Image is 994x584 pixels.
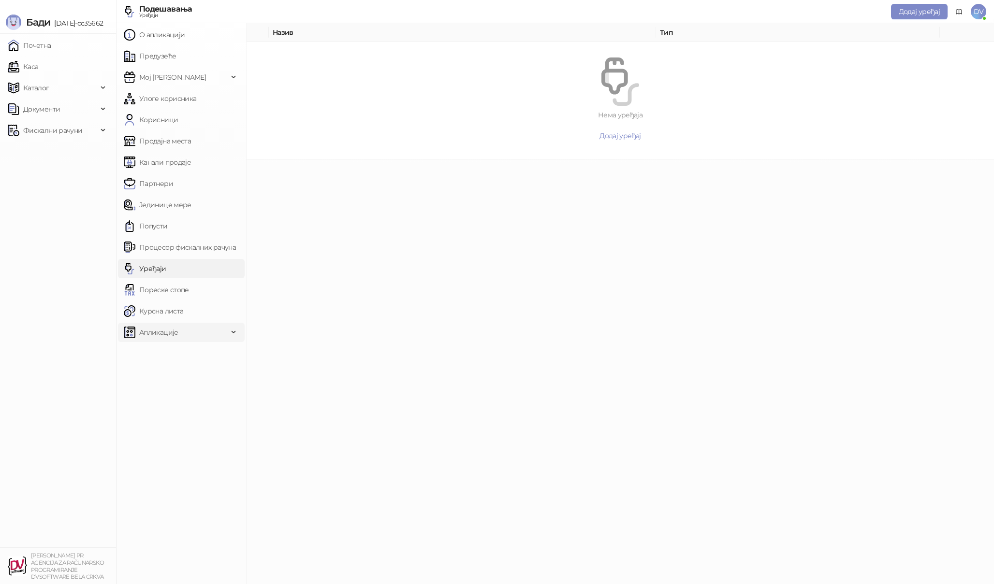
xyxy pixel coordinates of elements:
[8,36,51,55] a: Почетна
[124,131,191,151] a: Продајна места
[23,78,49,98] span: Каталог
[50,19,103,28] span: [DATE]-cc35662
[891,4,948,19] button: Додај уређај
[8,57,38,76] a: Каса
[124,89,196,108] a: Улоге корисника
[124,301,183,321] a: Курсна листа
[124,46,176,66] a: Предузеће
[124,153,191,172] a: Канали продаје
[599,131,641,140] span: Додај уређај
[266,128,975,143] button: Додај уређај
[139,68,206,87] span: Мој [PERSON_NAME]
[124,280,189,299] a: Пореске стопе
[124,110,178,129] a: Корисници
[951,4,967,19] a: Документација
[124,259,166,278] a: Уређаји
[23,121,82,140] span: Фискални рачуни
[23,100,60,119] span: Документи
[656,23,940,42] th: Тип
[971,4,986,19] span: DV
[124,174,173,193] a: Партнери
[26,16,50,28] span: Бади
[269,23,656,42] th: Назив
[139,323,178,342] span: Апликације
[124,238,236,257] a: Процесор фискалних рачуна
[8,556,27,576] img: 64x64-companyLogo-27d8bcbb-afe7-4653-a1bc-0b7941c9906f.png
[266,110,975,120] div: Нема уређаја
[139,5,192,13] div: Подешавања
[124,25,185,44] a: О апликацији
[139,13,192,18] div: Уређаји
[124,195,191,214] a: Јединице мере
[124,216,168,236] a: Попусти
[899,7,940,16] span: Додај уређај
[6,14,21,30] img: Logo
[31,552,104,580] small: [PERSON_NAME] PR AGENCIJA ZA RAČUNARSKO PROGRAMIRANJE DVSOFTWARE BELA CRKVA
